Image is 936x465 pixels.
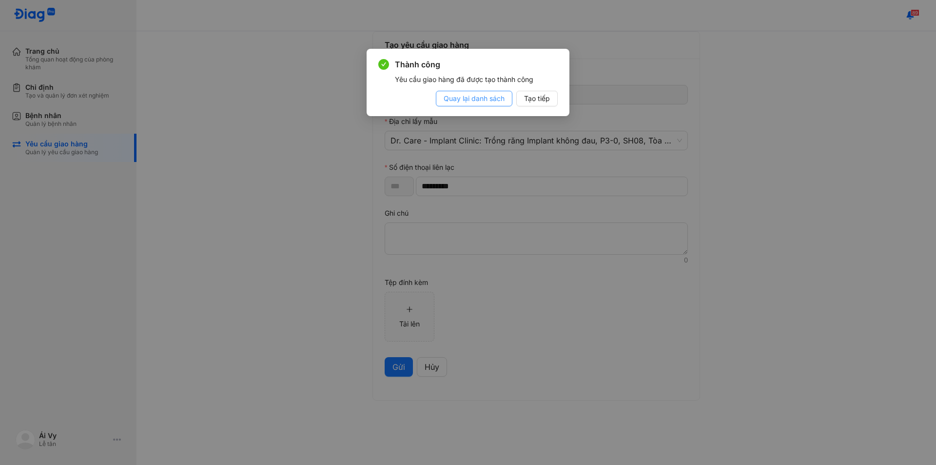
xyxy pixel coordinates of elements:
span: Quay lại danh sách [444,93,505,104]
div: Yêu cầu giao hàng đã được tạo thành công [395,74,558,85]
span: Tạo tiếp [524,93,550,104]
button: Tạo tiếp [516,91,558,106]
button: Quay lại danh sách [436,91,512,106]
span: Thành công [395,59,558,70]
span: check-circle [378,59,389,70]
